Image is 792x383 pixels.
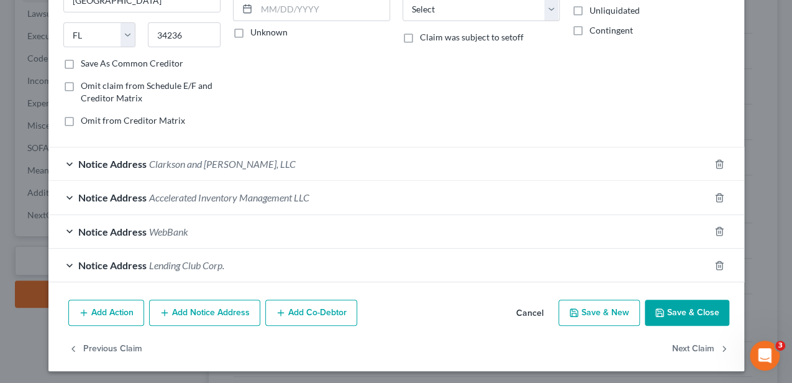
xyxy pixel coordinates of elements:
button: Add Notice Address [149,300,260,326]
button: Next Claim [672,336,729,362]
span: Contingent [589,25,633,35]
span: 3 [775,341,785,351]
span: Unliquidated [589,5,640,16]
span: Omit claim from Schedule E/F and Creditor Matrix [81,80,212,103]
span: Claim was subject to setoff [420,32,524,42]
span: Notice Address [78,259,147,271]
button: Previous Claim [68,336,142,362]
span: Notice Address [78,158,147,170]
button: Save & Close [645,300,729,326]
span: Accelerated Inventory Management LLC [149,191,309,203]
iframe: Intercom live chat [750,341,780,371]
span: Notice Address [78,191,147,203]
button: Add Action [68,300,144,326]
label: Save As Common Creditor [81,57,183,70]
span: Clarkson and [PERSON_NAME], LLC [149,158,296,170]
span: Notice Address [78,226,147,238]
button: Save & New [558,300,640,326]
label: Unknown [250,26,288,39]
span: WebBank [149,226,188,238]
button: Cancel [506,301,553,326]
button: Add Co-Debtor [265,300,357,326]
input: Enter zip... [148,22,221,47]
span: Omit from Creditor Matrix [81,115,185,126]
span: Lending Club Corp. [149,259,224,271]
